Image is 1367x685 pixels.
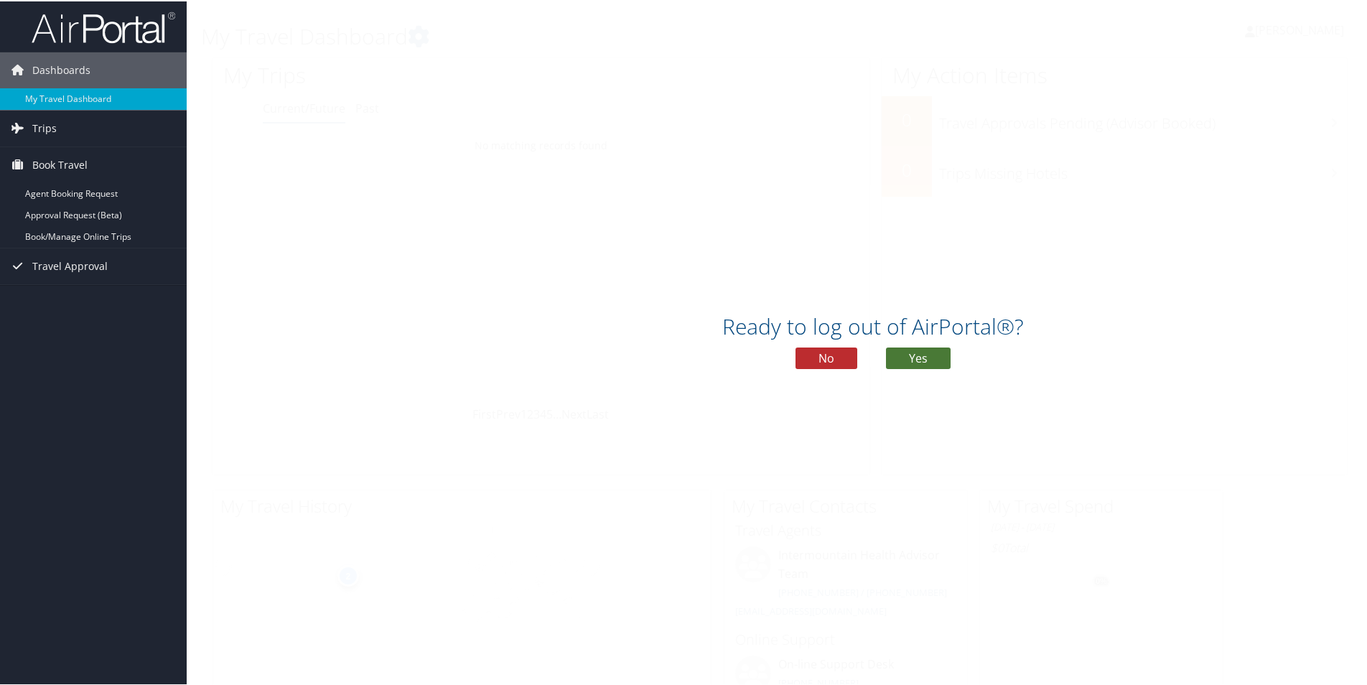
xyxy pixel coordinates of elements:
[32,51,90,87] span: Dashboards
[886,346,951,368] button: Yes
[32,109,57,145] span: Trips
[32,146,88,182] span: Book Travel
[796,346,857,368] button: No
[32,9,175,43] img: airportal-logo.png
[32,247,108,283] span: Travel Approval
